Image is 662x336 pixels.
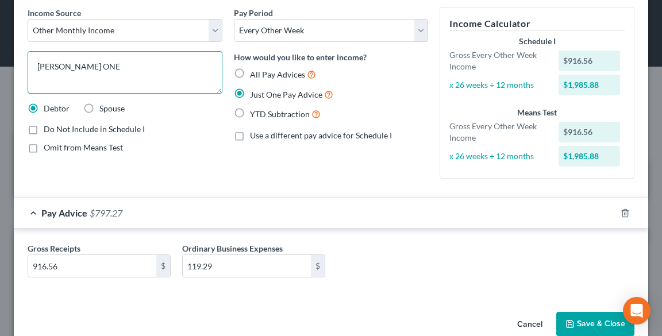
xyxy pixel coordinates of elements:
[556,312,634,336] button: Save & Close
[559,75,620,95] div: $1,985.88
[234,7,273,19] label: Pay Period
[90,207,122,218] span: $797.27
[444,150,552,162] div: x 26 weeks ÷ 12 months
[41,207,87,218] span: Pay Advice
[28,242,80,254] label: Gross Receipts
[311,255,325,277] div: $
[28,8,81,18] span: Income Source
[559,122,620,142] div: $916.56
[44,142,123,152] span: Omit from Means Test
[44,103,70,113] span: Debtor
[183,255,311,277] input: 0.00
[28,255,156,277] input: 0.00
[156,255,170,277] div: $
[559,51,620,71] div: $916.56
[182,242,283,254] label: Ordinary Business Expenses
[449,107,625,118] div: Means Test
[449,17,625,31] h5: Income Calculator
[444,121,552,144] div: Gross Every Other Week Income
[559,146,620,167] div: $1,985.88
[250,130,392,140] span: Use a different pay advice for Schedule I
[508,313,552,336] button: Cancel
[250,90,322,99] span: Just One Pay Advice
[444,79,552,91] div: x 26 weeks ÷ 12 months
[250,109,310,119] span: YTD Subtraction
[234,51,367,63] label: How would you like to enter income?
[449,36,625,47] div: Schedule I
[44,124,145,134] span: Do Not Include in Schedule I
[623,297,651,325] div: Open Intercom Messenger
[99,103,125,113] span: Spouse
[250,69,305,79] span: All Pay Advices
[444,49,552,72] div: Gross Every Other Week Income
